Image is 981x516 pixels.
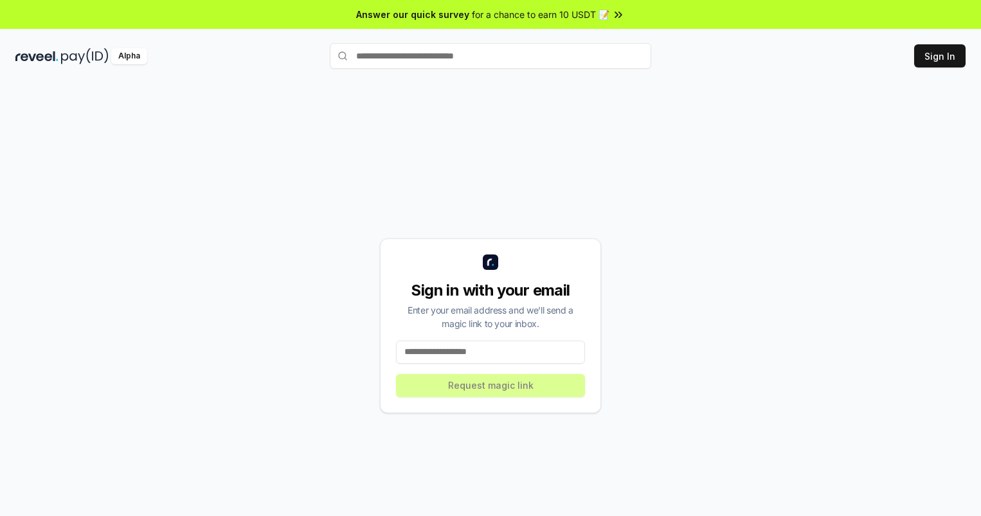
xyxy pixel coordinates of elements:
img: reveel_dark [15,48,59,64]
img: logo_small [483,254,498,270]
button: Sign In [914,44,966,67]
span: for a chance to earn 10 USDT 📝 [472,8,609,21]
div: Sign in with your email [396,280,585,301]
img: pay_id [61,48,109,64]
div: Enter your email address and we’ll send a magic link to your inbox. [396,303,585,330]
span: Answer our quick survey [356,8,469,21]
div: Alpha [111,48,147,64]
